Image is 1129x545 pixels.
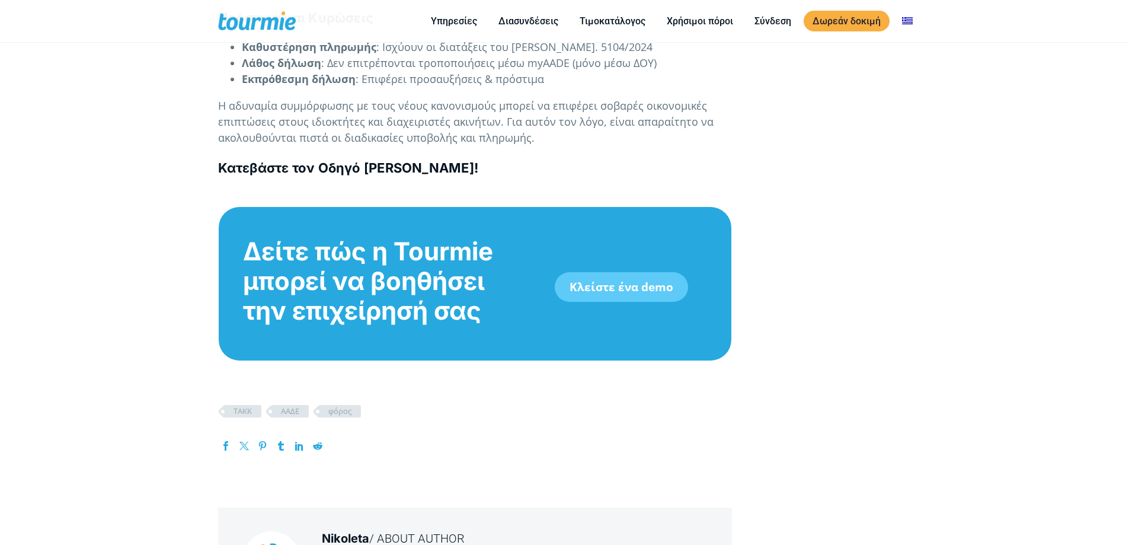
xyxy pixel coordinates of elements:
b: Εκπρόθεσμη δήλωση [242,72,356,86]
b: Καθυστέρηση πληρωμής [242,40,376,54]
a: Τιμοκατάλογος [571,14,654,28]
span: : Ισχύουν οι διατάξεις του [PERSON_NAME]. 5104/2024 [376,40,653,54]
a: Αλλαγή σε [893,14,922,28]
a: Κλείστε ένα demo [555,272,688,302]
a: Δωρεάν δοκιμή [804,11,890,31]
b: Λάθος δήλωση [242,56,321,70]
a: Σύνδεση [746,14,800,28]
a: ΑΑΔΕ [271,405,309,417]
span: : Δεν επιτρέπονται τροποποιήσεις μέσω myAADE (μόνο μέσω ΔΟΥ) [321,56,657,70]
a: Χρήσιμοι πόροι [658,14,742,28]
a: Υπηρεσίες [422,14,486,28]
a: φόρος [319,405,361,417]
span: : Επιφέρει προσαυξήσεις & πρόστιμα [356,72,544,86]
a: LinkedIn [295,441,304,451]
a: Facebook [221,441,231,451]
span: Δείτε πώς η Tourmie μπορεί να βοηθήσει την επιχείρησή σας [243,236,493,326]
a: Διασυνδέσεις [490,14,567,28]
a: TAKK [224,405,261,417]
a: Reddit [313,441,322,451]
a: Pinterest [258,441,267,451]
a: Tumblr [276,441,286,451]
a: Twitter [239,441,249,451]
a: Κατεβάστε τον Οδηγό [PERSON_NAME]! [218,160,478,176]
span: Η αδυναμία συμμόρφωσης με τους νέους κανονισμούς μπορεί να επιφέρει σοβαρές οικονομικές επιπτώσει... [218,98,714,145]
